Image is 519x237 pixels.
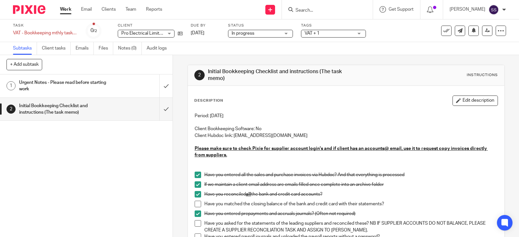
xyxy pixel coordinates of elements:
[93,29,97,33] small: /2
[194,98,223,103] p: Description
[13,23,78,28] label: Task
[389,7,414,12] span: Get Support
[91,27,97,34] div: 0
[118,23,183,28] label: Client
[60,6,71,13] a: Work
[232,31,254,36] span: In progress
[118,42,142,55] a: Notes (0)
[301,23,366,28] label: Tags
[246,192,251,197] u: all
[191,31,204,35] span: [DATE]
[13,42,37,55] a: Subtasks
[81,6,92,13] a: Email
[467,73,498,78] div: Instructions
[204,181,498,188] p: If we maintain a client email address are emails filled once complete into an archive folder
[208,68,360,82] h1: Initial Bookkeeping Checklist and instructions (The task memo)
[19,101,108,118] h1: Initial Bookkeeping Checklist and instructions (The task memo)
[6,59,42,70] button: + Add subtask
[147,42,172,55] a: Audit logs
[19,78,108,94] h1: Urgent Notes - Please read before starting work
[6,81,16,90] div: 1
[204,220,498,233] p: Have you asked for the statements of the leading suppliers and reconciled these? NB IF SUPPLIER A...
[195,132,498,139] p: Client Hubdoc link: [EMAIL_ADDRESS][DOMAIN_NAME]
[489,5,499,15] img: svg%3E
[126,6,136,13] a: Team
[195,146,488,157] u: Please make sure to check Pixie for supplier account login's and if client has an accounts@ email...
[453,96,498,106] button: Edit description
[13,30,78,36] div: VAT - Bookkeeping mthly tasks - August 2025
[121,31,164,36] span: Pro Electrical Limited
[295,8,353,14] input: Search
[76,42,94,55] a: Emails
[13,5,45,14] img: Pixie
[102,6,116,13] a: Clients
[450,6,485,13] p: [PERSON_NAME]
[146,6,162,13] a: Reports
[194,70,205,80] div: 2
[204,191,498,198] p: Have you reconciled the bank and credit card accounts?
[305,31,320,36] span: VAT + 1
[6,105,16,114] div: 2
[228,23,293,28] label: Status
[13,30,78,36] div: VAT - Bookkeeping mthly tasks - [DATE]
[42,42,71,55] a: Client tasks
[195,126,498,132] p: Client Bookkeeping Software: No
[191,23,220,28] label: Due by
[204,172,498,178] p: Have you entered all the sales and purchase invoices via Hubdoc? And that everything is processed
[204,210,498,217] p: Have you entered prepayments and accruals journals? (Often not required)
[99,42,113,55] a: Files
[204,201,498,207] p: Have you matched the closing balance of the bank and credit card with their statements?
[195,113,498,119] p: Period: [DATE]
